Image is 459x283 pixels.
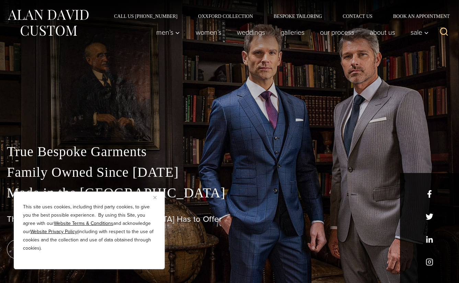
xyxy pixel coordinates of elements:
[410,29,429,36] span: Sale
[383,14,452,19] a: Book an Appointment
[7,214,452,224] h1: The Best Custom Suits [GEOGRAPHIC_DATA] Has to Offer
[153,193,162,202] button: Close
[7,141,452,203] p: True Bespoke Garments Family Owned Since [DATE] Made in the [GEOGRAPHIC_DATA]
[263,14,332,19] a: Bespoke Tailoring
[23,203,156,252] p: This site uses cookies, including third party cookies, to give you the best possible experience. ...
[362,25,403,39] a: About Us
[30,228,77,235] a: Website Privacy Policy
[104,14,188,19] a: Call Us [PHONE_NUMBER]
[153,196,157,199] img: Close
[104,14,452,19] nav: Secondary Navigation
[188,14,263,19] a: Oxxford Collection
[188,25,229,39] a: Women’s
[54,220,113,227] a: Website Terms & Conditions
[229,25,273,39] a: weddings
[332,14,383,19] a: Contact Us
[156,29,180,36] span: Men’s
[7,240,103,259] a: book an appointment
[273,25,312,39] a: Galleries
[436,24,452,41] button: View Search Form
[312,25,362,39] a: Our Process
[148,25,433,39] nav: Primary Navigation
[7,8,89,38] img: Alan David Custom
